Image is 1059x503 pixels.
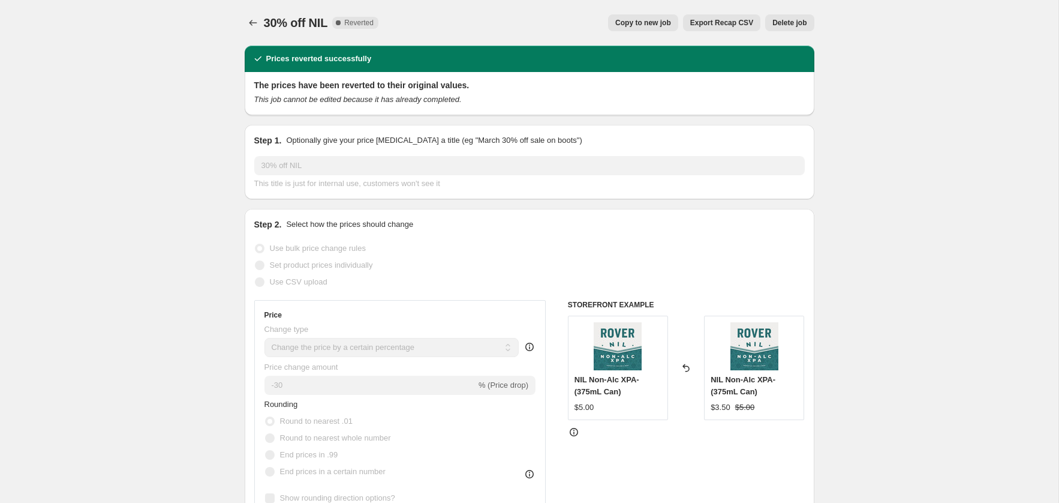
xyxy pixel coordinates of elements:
span: Use CSV upload [270,277,327,286]
span: End prices in a certain number [280,467,386,476]
h6: STOREFRONT EXAMPLE [568,300,805,310]
span: Copy to new job [615,18,671,28]
span: Reverted [344,18,374,28]
span: This title is just for internal use, customers won't see it [254,179,440,188]
button: Price change jobs [245,14,261,31]
input: 30% off holiday sale [254,156,805,175]
span: NIL Non-Alc XPA- (375mL Can) [711,375,775,396]
span: % (Price drop) [479,381,528,390]
span: Rounding [264,400,298,409]
input: -15 [264,376,476,395]
span: Price change amount [264,363,338,372]
h3: Price [264,310,282,320]
span: Use bulk price change rules [270,244,366,253]
div: help [524,341,535,353]
h2: The prices have been reverted to their original values. [254,79,805,91]
div: $3.50 [711,402,730,414]
h2: Step 1. [254,134,282,146]
button: Export Recap CSV [683,14,760,31]
button: Delete job [765,14,814,31]
img: NILNonAlcAVATAR_80x.jpg [594,322,642,370]
button: Copy to new job [608,14,678,31]
span: 30% off NIL [264,16,328,29]
span: Round to nearest whole number [280,433,391,442]
span: Delete job [772,18,807,28]
span: Round to nearest .01 [280,417,353,426]
span: Export Recap CSV [690,18,753,28]
strike: $5.00 [735,402,755,414]
p: Optionally give your price [MEDICAL_DATA] a title (eg "March 30% off sale on boots") [286,134,582,146]
span: Set product prices individually [270,261,373,270]
img: NILNonAlcAVATAR_80x.jpg [730,322,778,370]
p: Select how the prices should change [286,218,413,230]
span: Show rounding direction options? [280,493,395,502]
h2: Step 2. [254,218,282,230]
span: End prices in .99 [280,450,338,459]
h2: Prices reverted successfully [266,53,372,65]
span: NIL Non-Alc XPA- (375mL Can) [574,375,639,396]
div: $5.00 [574,402,594,414]
span: Change type [264,325,309,334]
i: This job cannot be edited because it has already completed. [254,95,462,104]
